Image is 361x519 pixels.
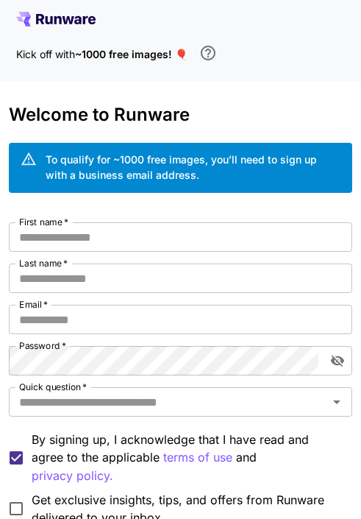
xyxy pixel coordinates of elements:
[19,381,87,393] label: Quick question
[32,467,113,485] p: privacy policy.
[32,431,340,485] p: By signing up, I acknowledge that I have read and agree to the applicable and
[9,105,351,125] h3: Welcome to Runware
[324,347,351,374] button: toggle password visibility
[19,298,48,311] label: Email
[326,392,347,412] button: Open
[193,38,223,68] button: In order to qualify for free credit, you need to sign up with a business email address and click ...
[19,339,66,352] label: Password
[19,257,68,269] label: Last name
[16,48,75,60] span: Kick off with
[19,216,68,228] label: First name
[163,448,232,467] p: terms of use
[163,448,232,467] button: By signing up, I acknowledge that I have read and agree to the applicable and privacy policy.
[32,467,113,485] button: By signing up, I acknowledge that I have read and agree to the applicable terms of use and
[75,48,187,60] span: ~1000 free images! 🎈
[46,152,340,183] div: To qualify for ~1000 free images, you’ll need to sign up with a business email address.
